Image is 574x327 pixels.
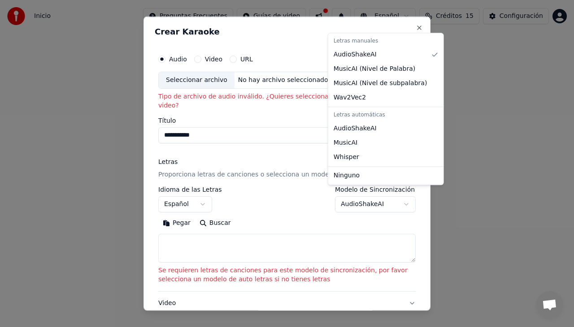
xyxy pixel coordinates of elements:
[334,153,359,162] span: Whisper
[330,109,442,121] div: Letras automáticas
[334,171,360,180] span: Ninguno
[330,35,442,47] div: Letras manuales
[334,138,358,147] span: MusicAI
[334,65,416,73] span: MusicAI ( Nivel de Palabra )
[334,50,377,59] span: AudioShakeAI
[334,79,427,88] span: MusicAI ( Nivel de subpalabra )
[334,124,377,133] span: AudioShakeAI
[334,93,366,102] span: Wav2Vec2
